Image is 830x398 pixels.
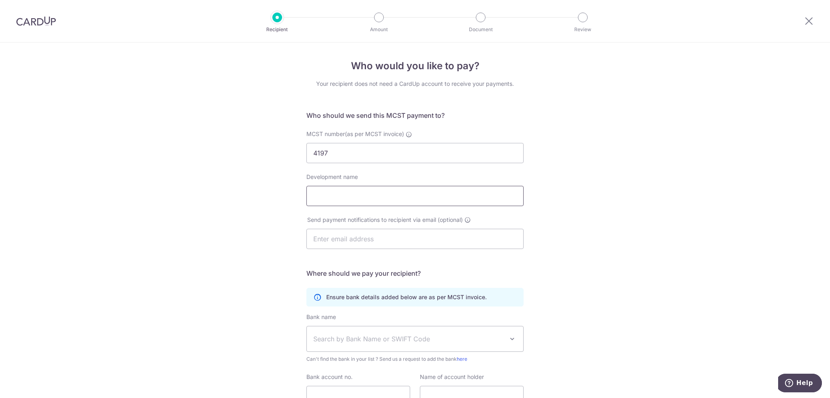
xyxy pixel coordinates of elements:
label: Name of account holder [420,373,484,381]
div: Your recipient does not need a CardUp account to receive your payments. [306,80,524,88]
span: MCST number(as per MCST invoice) [306,130,404,137]
input: Enter email address [306,229,524,249]
span: Help [18,6,35,13]
p: Recipient [247,26,307,34]
p: Amount [349,26,409,34]
iframe: Opens a widget where you can find more information [778,374,822,394]
p: Ensure bank details added below are as per MCST invoice. [326,293,487,301]
label: Bank account no. [306,373,353,381]
input: Example: 0001 [306,143,524,163]
img: CardUp [16,16,56,26]
h5: Where should we pay your recipient? [306,268,524,278]
p: Review [553,26,613,34]
label: Development name [306,173,358,181]
h4: Who would you like to pay? [306,59,524,73]
h5: Who should we send this MCST payment to? [306,111,524,120]
a: here [457,356,467,362]
span: Search by Bank Name or SWIFT Code [313,334,504,344]
span: Can't find the bank in your list ? Send us a request to add the bank [306,355,524,363]
label: Bank name [306,313,336,321]
span: Send payment notifications to recipient via email (optional) [307,216,463,224]
p: Document [451,26,511,34]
